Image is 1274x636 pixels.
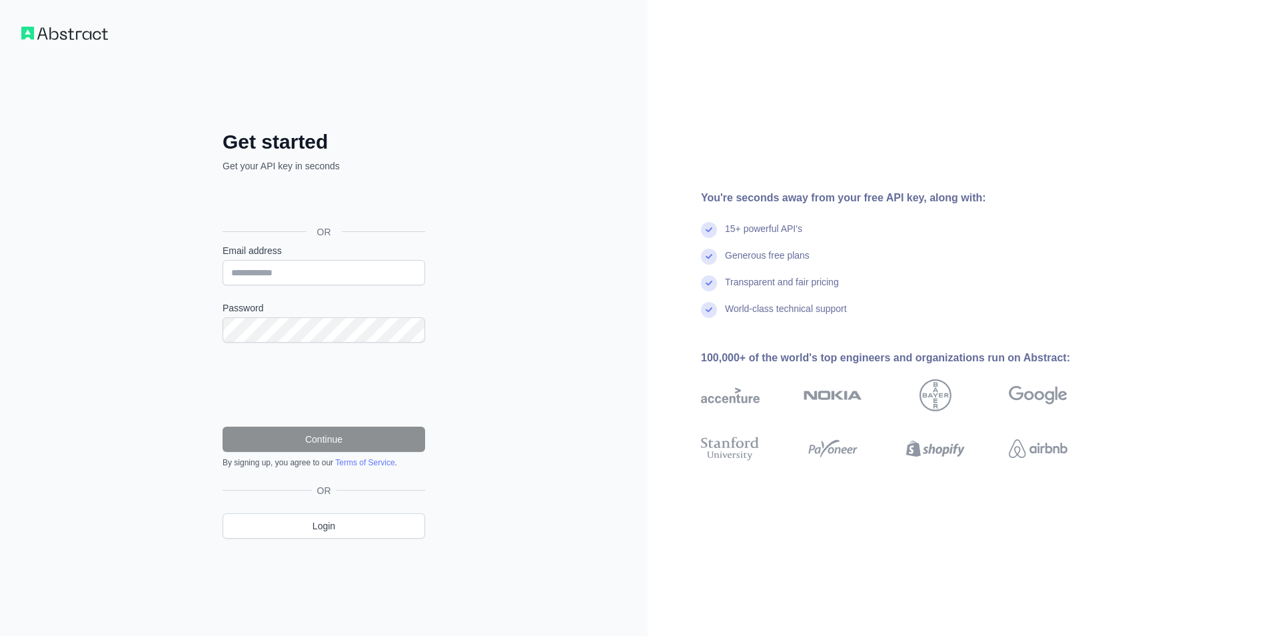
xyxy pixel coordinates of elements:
[804,379,862,411] img: nokia
[223,159,425,173] p: Get your API key in seconds
[920,379,952,411] img: bayer
[701,379,760,411] img: accenture
[1009,434,1067,463] img: airbnb
[701,190,1110,206] div: You're seconds away from your free API key, along with:
[223,301,425,315] label: Password
[216,187,429,217] iframe: Sign in with Google Button
[1009,379,1067,411] img: google
[701,249,717,265] img: check mark
[725,249,810,275] div: Generous free plans
[701,222,717,238] img: check mark
[307,225,342,239] span: OR
[223,427,425,452] button: Continue
[312,484,336,497] span: OR
[725,302,847,329] div: World-class technical support
[701,275,717,291] img: check mark
[804,434,862,463] img: payoneer
[906,434,965,463] img: shopify
[223,513,425,539] a: Login
[701,434,760,463] img: stanford university
[223,359,425,411] iframe: reCAPTCHA
[725,222,802,249] div: 15+ powerful API's
[223,457,425,468] div: By signing up, you agree to our .
[223,244,425,257] label: Email address
[335,458,394,467] a: Terms of Service
[725,275,839,302] div: Transparent and fair pricing
[21,27,108,40] img: Workflow
[701,350,1110,366] div: 100,000+ of the world's top engineers and organizations run on Abstract:
[701,302,717,318] img: check mark
[223,130,425,154] h2: Get started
